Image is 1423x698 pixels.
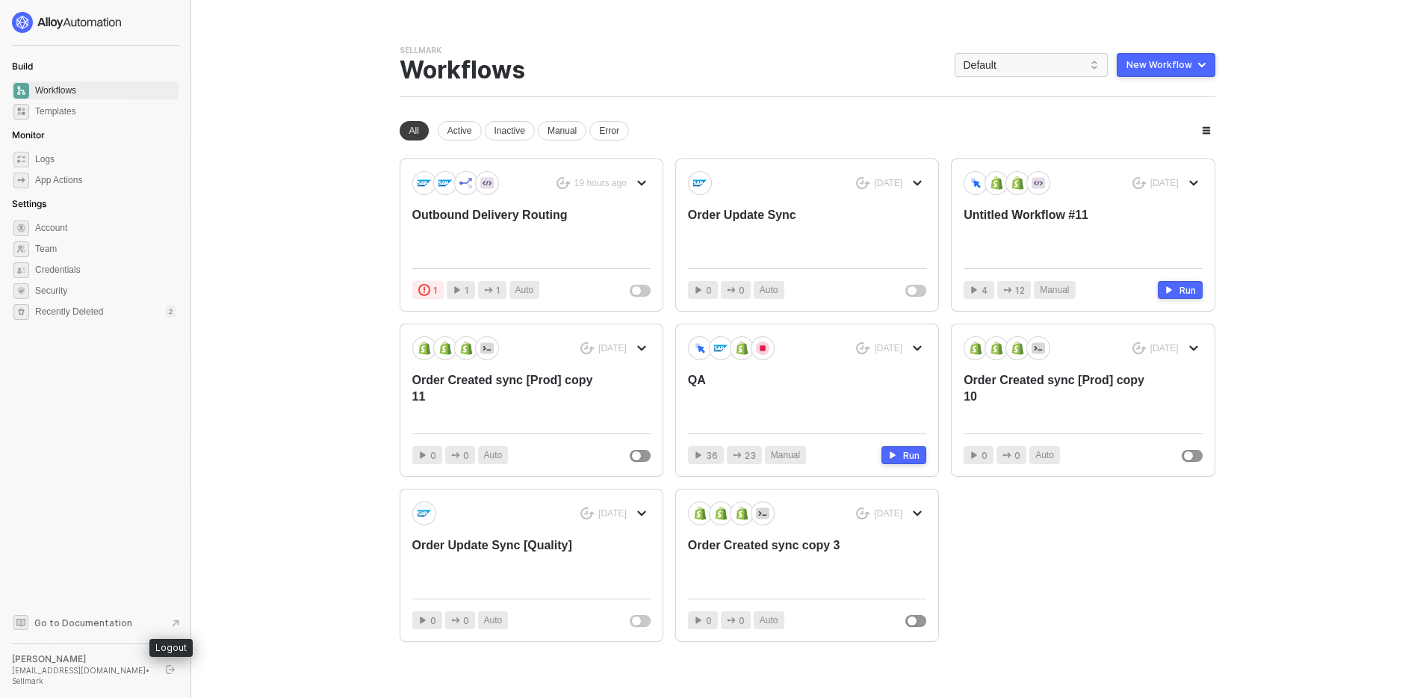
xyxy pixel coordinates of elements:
[1189,344,1198,353] span: icon-arrow-down
[34,617,132,629] span: Go to Documentation
[13,262,29,278] span: credentials
[1040,283,1069,297] span: Manual
[913,509,922,518] span: icon-arrow-down
[969,342,982,355] img: icon
[12,653,152,665] div: [PERSON_NAME]
[706,614,712,628] span: 0
[13,241,29,257] span: team
[13,83,29,99] span: dashboard
[964,372,1154,421] div: Order Created sync [Prod] copy 10
[400,121,429,140] div: All
[714,507,728,520] img: icon
[35,219,176,237] span: Account
[982,448,988,463] span: 0
[693,507,707,520] img: icon
[12,614,179,631] a: Knowledge Base
[688,372,878,421] div: QA
[12,12,123,33] img: logo
[496,283,500,297] span: 1
[913,179,922,188] span: icon-arrow-down
[12,665,152,686] div: [EMAIL_ADDRESS][DOMAIN_NAME] • Sellmark
[856,342,870,355] span: icon-success-page
[484,614,503,628] span: Auto
[688,537,878,587] div: Order Created sync copy 3
[856,177,870,190] span: icon-success-page
[430,614,436,628] span: 0
[1132,342,1147,355] span: icon-success-page
[459,342,473,355] img: icon
[438,342,452,355] img: icon
[1011,342,1024,355] img: icon
[580,342,595,355] span: icon-success-page
[459,176,473,190] img: icon
[598,342,627,355] div: [DATE]
[874,177,902,190] div: [DATE]
[1032,176,1045,190] img: icon
[451,616,460,625] span: icon-app-actions
[35,102,176,120] span: Templates
[1032,342,1045,355] img: icon
[1002,451,1011,460] span: icon-app-actions
[166,306,176,318] div: 2
[903,449,920,462] div: Run
[688,207,878,256] div: Order Update Sync
[706,283,712,297] span: 0
[637,179,646,188] span: icon-arrow-down
[35,174,82,187] div: App Actions
[438,176,452,190] img: icon
[12,12,179,33] a: logo
[574,177,627,190] div: 19 hours ago
[990,342,1003,355] img: icon
[856,507,870,520] span: icon-success-page
[166,665,175,674] span: logout
[13,615,28,630] span: documentation
[480,342,494,355] img: icon
[714,342,728,355] img: icon
[484,448,503,463] span: Auto
[463,448,469,463] span: 0
[756,507,769,520] img: icon
[756,342,769,355] img: icon
[13,152,29,167] span: icon-logs
[35,150,176,168] span: Logs
[964,54,1099,76] span: Default
[538,121,586,140] div: Manual
[13,173,29,188] span: icon-app-actions
[485,121,535,140] div: Inactive
[35,282,176,300] span: Security
[760,614,778,628] span: Auto
[430,448,436,463] span: 0
[12,129,45,140] span: Monitor
[557,177,571,190] span: icon-success-page
[1003,285,1012,294] span: icon-app-actions
[12,61,33,72] span: Build
[739,614,745,628] span: 0
[400,45,441,56] div: Sellmark
[463,614,469,628] span: 0
[13,104,29,120] span: marketplace
[1011,176,1024,190] img: icon
[727,285,736,294] span: icon-app-actions
[964,207,1154,256] div: Untitled Workflow #11
[727,616,736,625] span: icon-app-actions
[982,283,988,297] span: 4
[451,451,460,460] span: icon-app-actions
[35,261,176,279] span: Credentials
[418,507,431,520] img: icon
[874,342,902,355] div: [DATE]
[913,344,922,353] span: icon-arrow-down
[771,448,800,463] span: Manual
[438,121,482,140] div: Active
[990,176,1003,190] img: icon
[874,507,902,520] div: [DATE]
[412,372,603,421] div: Order Created sync [Prod] copy 11
[1126,59,1192,71] div: New Workflow
[35,81,176,99] span: Workflows
[735,507,748,520] img: icon
[418,342,431,355] img: icon
[13,283,29,299] span: security
[1189,179,1198,188] span: icon-arrow-down
[1035,448,1054,463] span: Auto
[637,509,646,518] span: icon-arrow-down
[739,283,745,297] span: 0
